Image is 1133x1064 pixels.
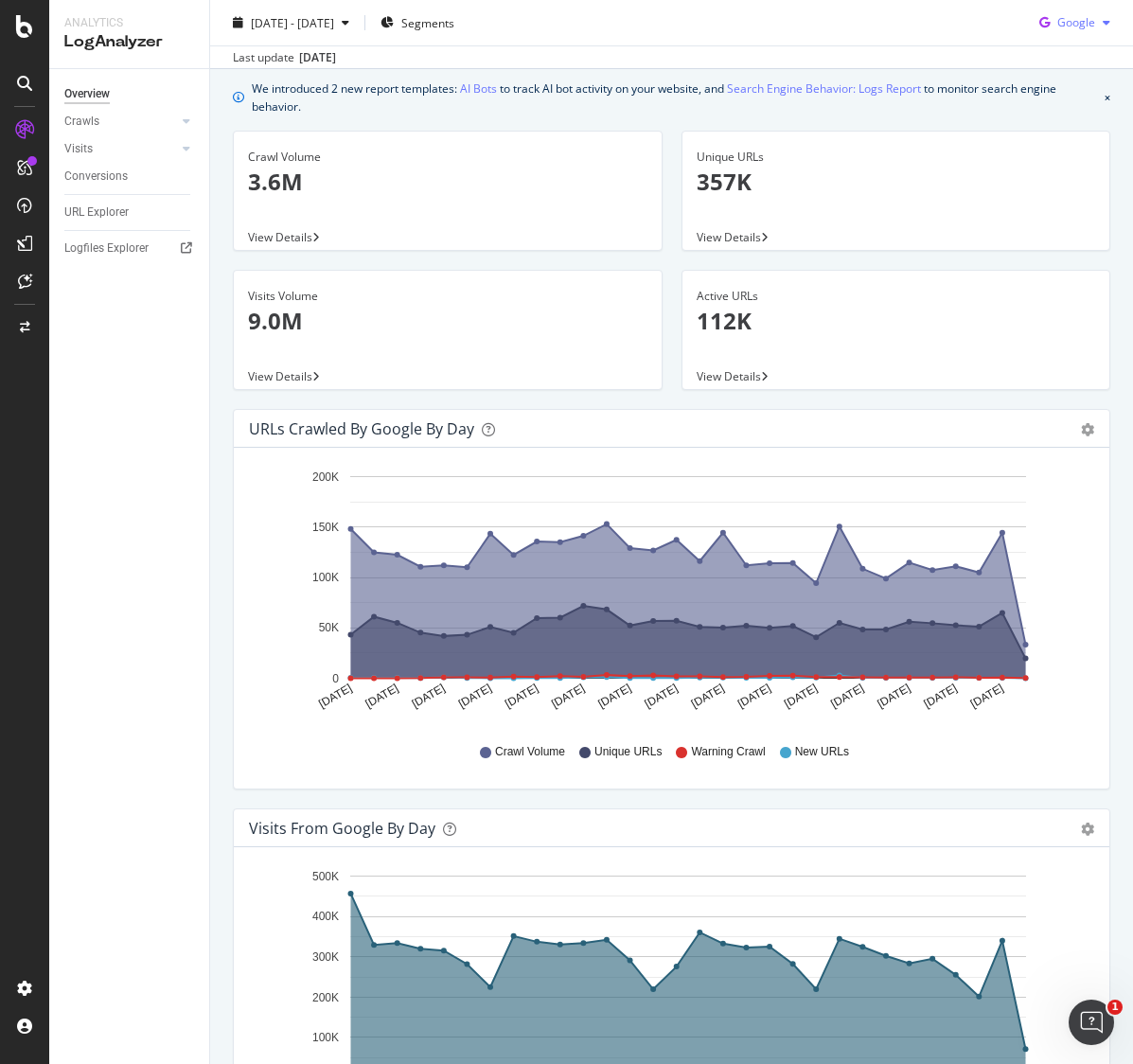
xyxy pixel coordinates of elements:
span: 1 [1107,1000,1123,1015]
text: [DATE] [549,682,587,711]
span: View Details [697,368,761,384]
p: 112K [697,305,1096,337]
div: [DATE] [299,49,336,66]
text: 200K [312,991,339,1004]
text: [DATE] [410,682,448,711]
div: Visits [64,139,93,159]
a: URL Explorer [64,203,196,222]
div: Analytics [64,15,194,31]
div: Conversions [64,167,128,186]
span: Crawl Volume [495,744,565,760]
div: Visits from Google by day [249,819,435,838]
svg: A chart. [249,463,1094,726]
text: [DATE] [503,682,540,711]
div: gear [1081,423,1094,436]
text: 150K [312,521,339,534]
span: View Details [248,368,312,384]
text: 50K [319,622,339,635]
button: close banner [1100,75,1115,119]
a: Crawls [64,112,177,132]
span: Warning Crawl [691,744,765,760]
a: Search Engine Behavior: Logs Report [727,79,921,98]
div: Visits Volume [248,288,647,305]
div: We introduced 2 new report templates: to track AI bot activity on your website, and to monitor se... [252,79,1097,115]
text: [DATE] [875,682,912,711]
span: Unique URLs [594,744,662,760]
div: Overview [64,84,110,104]
div: gear [1081,823,1094,836]
div: Active URLs [697,288,1096,305]
button: [DATE] - [DATE] [225,8,357,38]
div: Crawls [64,112,99,132]
p: 357K [697,166,1096,198]
iframe: Intercom live chat [1069,1000,1114,1045]
div: info banner [233,79,1110,115]
text: 0 [332,672,339,685]
div: Last update [233,49,336,66]
span: [DATE] - [DATE] [251,14,334,30]
div: Logfiles Explorer [64,239,149,258]
div: LogAnalyzer [64,31,194,53]
p: 9.0M [248,305,647,337]
text: 400K [312,911,339,924]
text: [DATE] [689,682,727,711]
p: 3.6M [248,166,647,198]
text: [DATE] [968,682,1006,711]
text: [DATE] [316,682,354,711]
text: 100K [312,1031,339,1044]
a: Visits [64,139,177,159]
div: Crawl Volume [248,149,647,166]
text: 300K [312,950,339,964]
span: View Details [697,229,761,245]
text: [DATE] [782,682,820,711]
div: URL Explorer [64,203,129,222]
a: Overview [64,84,196,104]
span: New URLs [795,744,849,760]
div: URLs Crawled by Google by day [249,419,474,438]
a: Conversions [64,167,196,186]
span: Segments [401,14,454,30]
div: Unique URLs [697,149,1096,166]
text: 500K [312,870,339,883]
text: 100K [312,571,339,584]
span: Google [1057,14,1095,30]
a: AI Bots [460,79,497,98]
text: [DATE] [595,682,633,711]
button: Google [1032,8,1118,38]
text: 200K [312,470,339,484]
span: View Details [248,229,312,245]
text: [DATE] [456,682,494,711]
text: [DATE] [363,682,401,711]
text: [DATE] [828,682,866,711]
text: [DATE] [922,682,960,711]
text: [DATE] [735,682,773,711]
text: [DATE] [643,682,681,711]
a: Logfiles Explorer [64,239,196,258]
button: Segments [373,8,462,38]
